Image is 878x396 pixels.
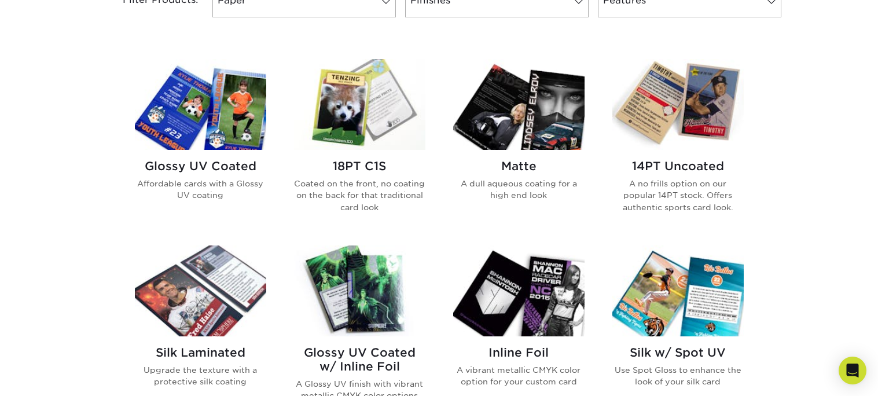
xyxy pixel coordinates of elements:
[453,346,585,360] h2: Inline Foil
[612,178,744,213] p: A no frills option on our popular 14PT stock. Offers authentic sports card look.
[453,245,585,336] img: Inline Foil Trading Cards
[612,59,744,150] img: 14PT Uncoated Trading Cards
[453,178,585,201] p: A dull aqueous coating for a high end look
[453,59,585,232] a: Matte Trading Cards Matte A dull aqueous coating for a high end look
[135,59,266,232] a: Glossy UV Coated Trading Cards Glossy UV Coated Affordable cards with a Glossy UV coating
[839,357,866,384] div: Open Intercom Messenger
[294,346,425,373] h2: Glossy UV Coated w/ Inline Foil
[135,364,266,388] p: Upgrade the texture with a protective silk coating
[612,346,744,360] h2: Silk w/ Spot UV
[453,59,585,150] img: Matte Trading Cards
[135,159,266,173] h2: Glossy UV Coated
[294,159,425,173] h2: 18PT C1S
[135,346,266,360] h2: Silk Laminated
[135,245,266,336] img: Silk Laminated Trading Cards
[612,364,744,388] p: Use Spot Gloss to enhance the look of your silk card
[135,59,266,150] img: Glossy UV Coated Trading Cards
[135,178,266,201] p: Affordable cards with a Glossy UV coating
[453,364,585,388] p: A vibrant metallic CMYK color option for your custom card
[453,159,585,173] h2: Matte
[612,159,744,173] h2: 14PT Uncoated
[612,59,744,232] a: 14PT Uncoated Trading Cards 14PT Uncoated A no frills option on our popular 14PT stock. Offers au...
[294,178,425,213] p: Coated on the front, no coating on the back for that traditional card look
[294,59,425,232] a: 18PT C1S Trading Cards 18PT C1S Coated on the front, no coating on the back for that traditional ...
[294,245,425,336] img: Glossy UV Coated w/ Inline Foil Trading Cards
[294,59,425,150] img: 18PT C1S Trading Cards
[612,245,744,336] img: Silk w/ Spot UV Trading Cards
